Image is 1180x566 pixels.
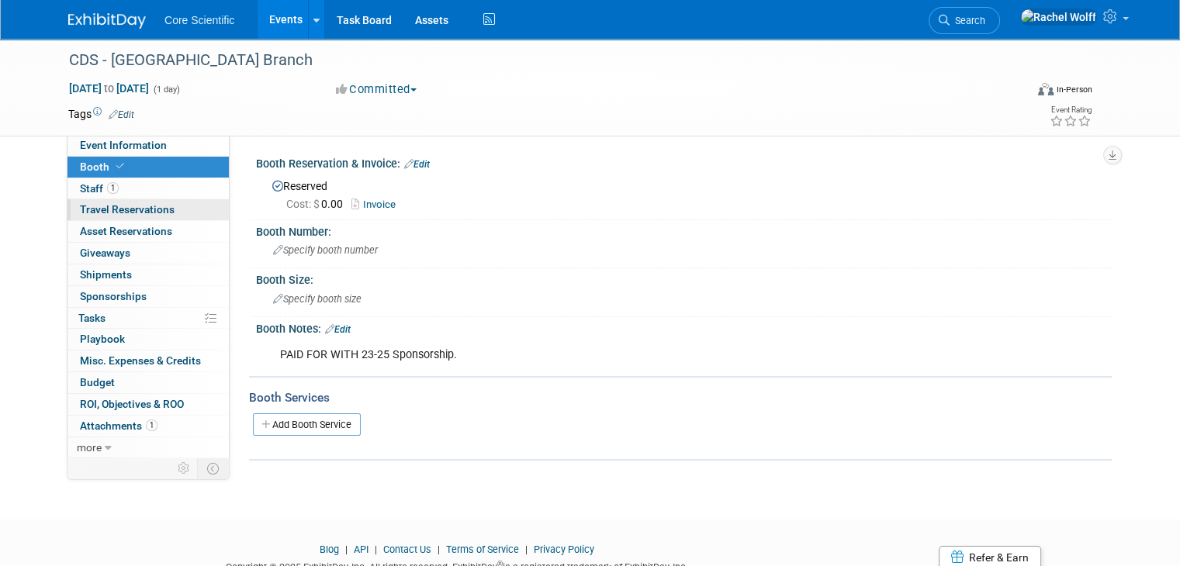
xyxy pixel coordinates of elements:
div: Booth Notes: [256,317,1112,337]
span: Staff [80,182,119,195]
button: Committed [330,81,423,98]
a: Misc. Expenses & Credits [67,350,229,371]
td: Toggle Event Tabs [198,458,230,478]
div: Reserved [268,174,1100,212]
a: Playbook [67,329,229,350]
a: Giveaways [67,243,229,264]
a: more [67,437,229,458]
span: Specify booth size [273,293,362,305]
span: Specify booth number [273,244,378,256]
a: Contact Us [383,544,431,555]
a: Tasks [67,308,229,329]
span: | [341,544,351,555]
div: Event Format [941,81,1092,104]
span: [DATE] [DATE] [68,81,150,95]
span: Playbook [80,333,125,345]
span: | [434,544,444,555]
a: Edit [325,324,351,335]
a: Blog [320,544,339,555]
span: | [371,544,381,555]
td: Tags [68,106,134,122]
div: In-Person [1056,84,1092,95]
a: Add Booth Service [253,413,361,436]
div: Booth Size: [256,268,1112,288]
span: | [521,544,531,555]
a: Staff1 [67,178,229,199]
span: (1 day) [152,85,180,95]
img: Rachel Wolff [1020,9,1097,26]
div: Event Rating [1050,106,1092,114]
a: Edit [404,159,430,170]
span: more [77,441,102,454]
span: Budget [80,376,115,388]
span: Core Scientific [164,14,234,26]
div: Booth Reservation & Invoice: [256,152,1112,172]
td: Personalize Event Tab Strip [171,458,198,478]
span: Shipments [80,268,132,281]
a: Search [929,7,1000,34]
div: Booth Number: [256,220,1112,240]
div: Booth Services [249,389,1112,406]
a: Privacy Policy [534,544,594,555]
span: to [102,82,116,95]
a: Asset Reservations [67,221,229,242]
span: Asset Reservations [80,225,172,237]
a: Travel Reservations [67,199,229,220]
span: 1 [107,182,119,194]
span: Sponsorships [80,290,147,302]
span: Search [950,15,985,26]
div: PAID FOR WITH 23-25 Sponsorship. [269,340,946,371]
span: Cost: $ [286,198,321,210]
a: Budget [67,372,229,393]
span: Attachments [80,419,157,432]
span: Travel Reservations [80,203,175,216]
span: 0.00 [286,198,349,210]
span: Booth [80,160,127,173]
a: Booth [67,157,229,178]
img: ExhibitDay [68,13,146,29]
a: Sponsorships [67,286,229,307]
a: Event Information [67,135,229,156]
span: ROI, Objectives & ROO [80,398,184,410]
span: Event Information [80,139,167,151]
a: Terms of Service [446,544,519,555]
a: Attachments1 [67,416,229,437]
div: CDS - [GEOGRAPHIC_DATA] Branch [64,47,1005,74]
a: ROI, Objectives & ROO [67,394,229,415]
span: Tasks [78,312,106,324]
a: Invoice [351,198,403,210]
i: Booth reservation complete [116,162,124,171]
span: Misc. Expenses & Credits [80,354,201,367]
span: 1 [146,419,157,431]
span: Giveaways [80,247,130,259]
a: Shipments [67,264,229,285]
a: Edit [109,109,134,120]
img: Format-Inperson.png [1038,83,1054,95]
a: API [354,544,369,555]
